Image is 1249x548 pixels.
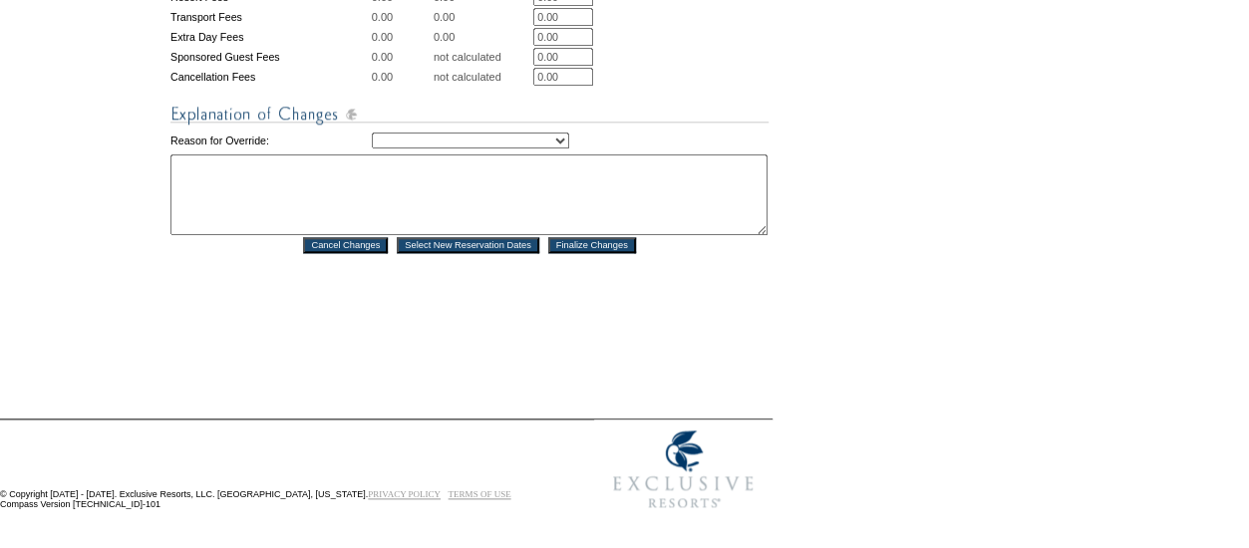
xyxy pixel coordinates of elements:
a: PRIVACY POLICY [368,489,441,499]
input: Finalize Changes [548,237,636,253]
td: Extra Day Fees [170,28,370,46]
td: Cancellation Fees [170,68,370,86]
td: Sponsored Guest Fees [170,48,370,66]
input: Select New Reservation Dates [397,237,539,253]
a: TERMS OF USE [449,489,511,499]
td: 0.00 [372,48,432,66]
td: 0.00 [372,8,432,26]
td: 0.00 [372,68,432,86]
img: Explanation of Changes [170,102,769,127]
img: Exclusive Resorts [594,419,773,519]
td: Transport Fees [170,8,370,26]
td: not calculated [434,48,531,66]
td: not calculated [434,68,531,86]
td: Reason for Override: [170,129,370,152]
input: Cancel Changes [303,237,388,253]
td: 0.00 [372,28,432,46]
td: 0.00 [434,28,531,46]
td: 0.00 [434,8,531,26]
